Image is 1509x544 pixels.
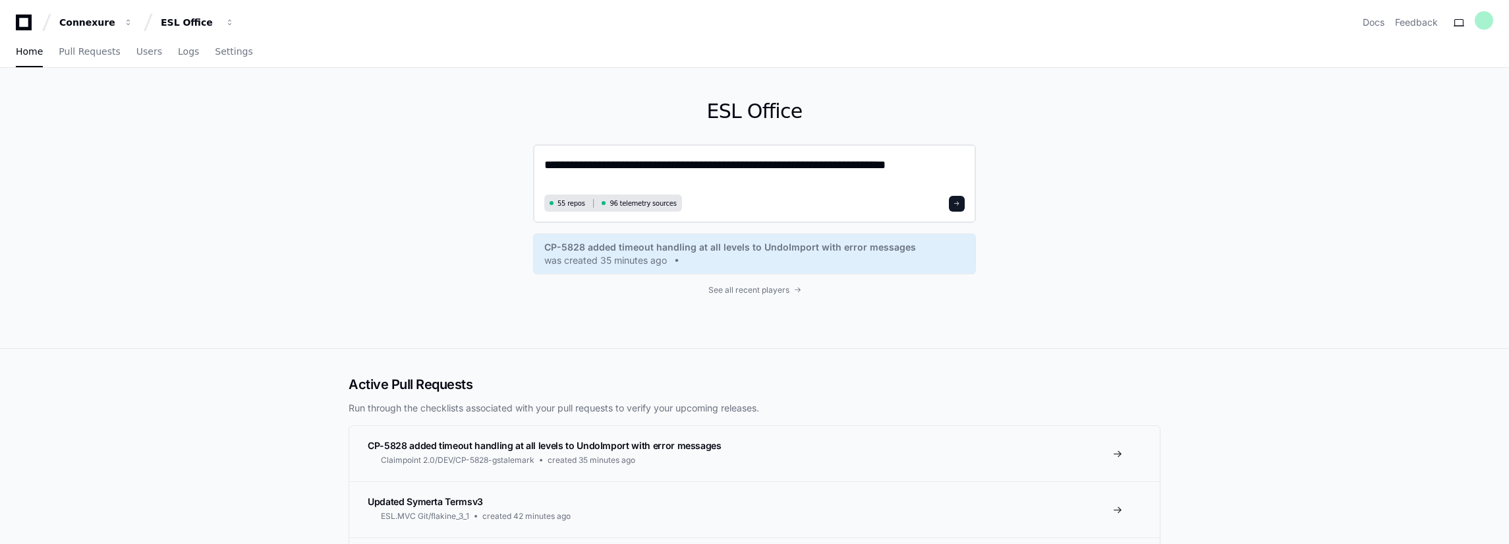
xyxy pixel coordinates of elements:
[16,37,43,67] a: Home
[368,496,483,507] span: Updated Symerta Termsv3
[1363,16,1384,29] a: Docs
[59,37,120,67] a: Pull Requests
[59,47,120,55] span: Pull Requests
[215,47,252,55] span: Settings
[482,511,571,522] span: created 42 minutes ago
[557,198,585,208] span: 55 repos
[349,481,1160,537] a: Updated Symerta Termsv3ESL.MVC Git/flakine_3_1created 42 minutes ago
[59,16,116,29] div: Connexure
[1395,16,1438,29] button: Feedback
[544,241,916,254] span: CP-5828 added timeout handling at all levels to UndoImport with error messages
[610,198,676,208] span: 96 telemetry sources
[381,511,469,522] span: ESL.MVC Git/flakine_3_1
[156,11,240,34] button: ESL Office
[349,426,1160,481] a: CP-5828 added timeout handling at all levels to UndoImport with error messagesClaimpoint 2.0/DEV/...
[178,47,199,55] span: Logs
[381,455,534,466] span: Claimpoint 2.0/DEV/CP-5828-gstalemark
[533,100,976,123] h1: ESL Office
[544,254,667,267] span: was created 35 minutes ago
[533,285,976,295] a: See all recent players
[548,455,635,466] span: created 35 minutes ago
[349,402,1160,415] p: Run through the checklists associated with your pull requests to verify your upcoming releases.
[178,37,199,67] a: Logs
[349,375,1160,394] h2: Active Pull Requests
[136,37,162,67] a: Users
[368,440,722,451] span: CP-5828 added timeout handling at all levels to UndoImport with error messages
[16,47,43,55] span: Home
[544,241,965,267] a: CP-5828 added timeout handling at all levels to UndoImport with error messageswas created 35 minu...
[54,11,138,34] button: Connexure
[708,285,789,295] span: See all recent players
[161,16,217,29] div: ESL Office
[215,37,252,67] a: Settings
[136,47,162,55] span: Users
